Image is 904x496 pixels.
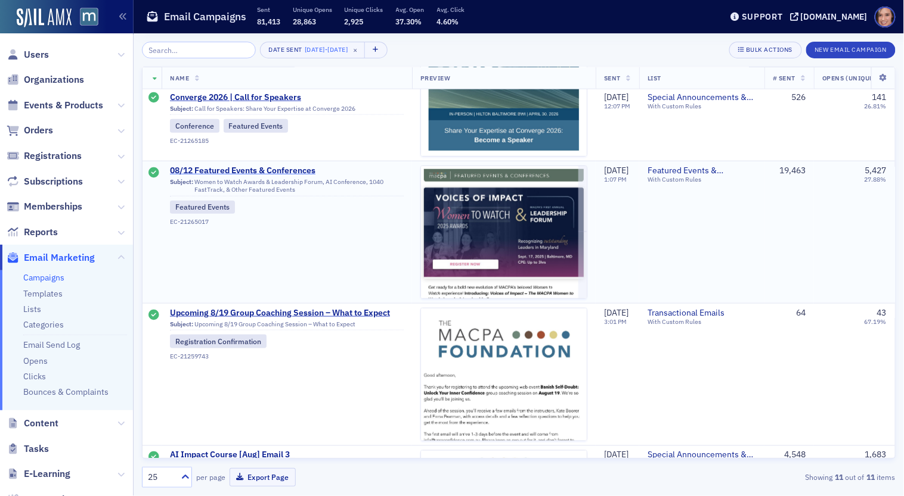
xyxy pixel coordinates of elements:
[230,468,296,486] button: Export Page
[170,320,193,328] span: Subject:
[875,7,896,27] span: Profile
[790,13,872,21] button: [DOMAIN_NAME]
[865,166,887,176] div: 5,427
[648,176,756,183] div: With Custom Rules
[24,48,49,61] span: Users
[773,74,795,82] span: # Sent
[773,166,806,176] div: 19,463
[396,5,425,14] p: Avg. Open
[773,92,806,103] div: 526
[260,42,366,58] button: Date Sent[DATE]-[DATE]×
[170,120,219,133] div: Conference
[170,201,235,214] div: Featured Events
[437,17,459,26] span: 4.60%
[773,450,806,461] div: 4,548
[604,450,629,460] span: [DATE]
[7,467,70,481] a: E-Learning
[648,318,756,326] div: With Custom Rules
[872,92,887,103] div: 141
[648,166,756,176] a: Featured Events & Conferences — Weekly Publication
[23,371,46,382] a: Clicks
[170,352,404,360] div: EC-21259743
[170,166,404,176] a: 08/12 Featured Events & Conferences
[865,318,887,326] div: 67.19%
[164,10,246,24] h1: Email Campaigns
[7,442,49,456] a: Tasks
[24,175,83,188] span: Subscriptions
[293,5,332,14] p: Unique Opens
[24,467,70,481] span: E-Learning
[24,124,53,137] span: Orders
[742,11,783,22] div: Support
[148,471,174,483] div: 25
[24,417,58,430] span: Content
[350,45,361,55] span: ×
[7,251,95,264] a: Email Marketing
[604,165,629,176] span: [DATE]
[149,452,160,464] div: Sent
[7,48,49,61] a: Users
[293,17,316,26] span: 28,863
[170,178,404,196] div: Women to Watch Awards & Leadership Forum, AI Conference, 1040 FastTrack, & Other Featured Events
[877,308,887,319] div: 43
[604,317,627,326] time: 3:01 PM
[170,335,267,348] div: Registration Confirmation
[24,442,49,456] span: Tasks
[23,272,64,283] a: Campaigns
[149,92,160,104] div: Sent
[7,124,53,137] a: Orders
[23,386,109,397] a: Bounces & Complaints
[604,307,629,318] span: [DATE]
[23,339,80,350] a: Email Send Log
[17,8,72,27] img: SailAMX
[865,103,887,111] div: 26.81%
[604,175,627,183] time: 1:07 PM
[7,417,58,430] a: Content
[327,45,348,54] span: [DATE]
[24,73,84,86] span: Organizations
[7,73,84,86] a: Organizations
[257,17,280,26] span: 81,413
[648,308,756,319] a: Transactional Emails
[170,450,404,461] a: AI Impact Course [Aug] Email 3
[257,5,280,14] p: Sent
[648,74,661,82] span: List
[24,149,82,163] span: Registrations
[729,42,801,58] button: Bulk Actions
[7,226,58,239] a: Reports
[24,226,58,239] span: Reports
[822,74,876,82] span: Opens (Unique)
[7,175,83,188] a: Subscriptions
[170,308,404,319] a: Upcoming 8/19 Group Coaching Session – What to Expect
[604,102,630,111] time: 12:07 PM
[801,11,868,22] div: [DOMAIN_NAME]
[648,92,756,103] a: Special Announcements & Special Event Invitations
[170,320,404,331] div: Upcoming 8/19 Group Coaching Session – What to Expect
[149,167,160,179] div: Sent
[24,200,82,213] span: Memberships
[269,46,303,54] div: Date Sent
[170,92,404,103] a: Converge 2026 | Call for Speakers
[648,450,756,461] span: Special Announcements & Special Event Invitations
[345,17,364,26] span: 2,925
[170,105,404,116] div: Call for Speakers: Share Your Expertise at Converge 2026
[196,472,225,482] label: per page
[72,8,98,28] a: View Homepage
[80,8,98,26] img: SailAMX
[396,17,422,26] span: 37.30%
[170,178,193,194] span: Subject:
[170,105,193,113] span: Subject:
[773,308,806,319] div: 64
[653,472,896,482] div: Showing out of items
[7,99,103,112] a: Events & Products
[7,200,82,213] a: Memberships
[604,92,629,102] span: [DATE]
[865,472,877,482] strong: 11
[604,74,621,82] span: Sent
